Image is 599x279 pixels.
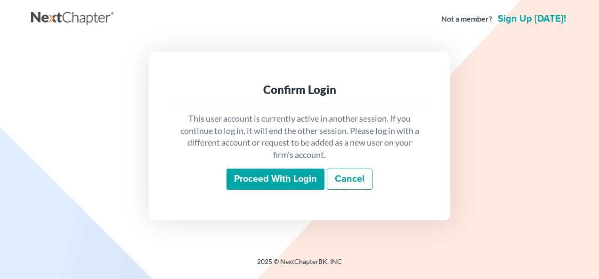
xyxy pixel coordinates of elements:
[31,257,568,274] div: 2025 © NextChapterBK, INC
[496,14,568,23] a: Sign up [DATE]!
[179,113,420,161] p: This user account is currently active in another session. If you continue to log in, it will end ...
[179,82,420,97] div: Confirm Login
[441,14,492,24] strong: Not a member?
[327,169,372,190] a: Cancel
[227,169,324,190] input: Proceed with login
